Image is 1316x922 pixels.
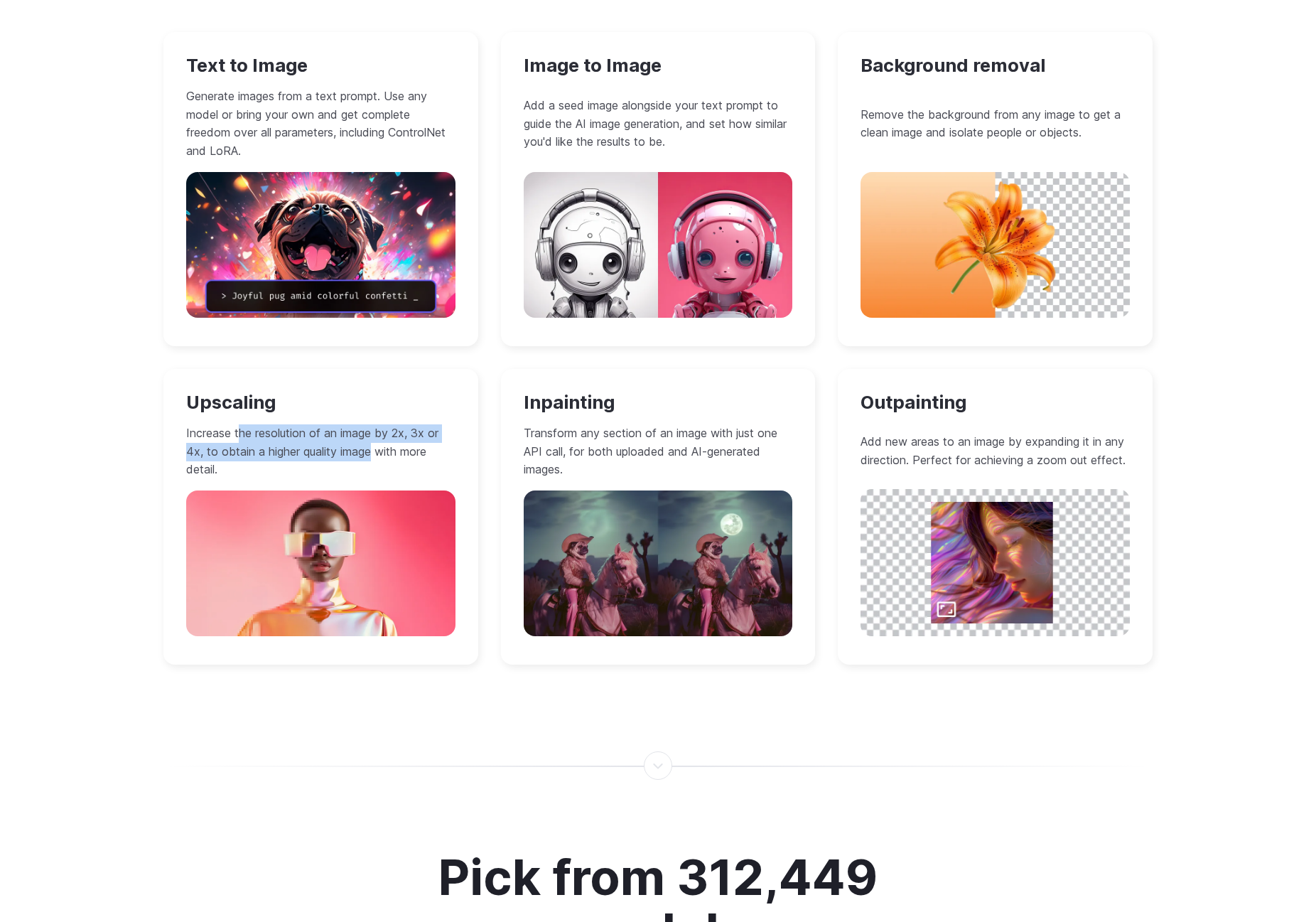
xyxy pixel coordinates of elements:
[861,433,1130,469] p: Add new areas to an image by expanding it in any direction. Perfect for achieving a zoom out effect.
[861,392,1130,414] h3: Outpainting
[861,489,1130,636] img: A woman with her eyes closed and her hair blowing in the wind
[186,424,455,479] p: Increase the resolution of an image by 2x, 3x or 4x, to obtain a higher quality image with more d...
[524,172,793,318] img: A pink and white robot with headphones on
[524,491,793,636] img: A pug dog dressed as a cowboy riding a horse in the desert
[186,55,455,77] h3: Text to Image
[861,106,1130,142] p: Remove the background from any image to get a clean image and isolate people or objects.
[186,392,455,414] h3: Upscaling
[861,172,1130,318] img: A single orange flower on an orange and white background
[186,491,455,636] img: A woman wearing a pair of virtual reality glasses
[861,55,1130,77] h3: Background removal
[524,55,793,77] h3: Image to Image
[524,97,793,151] p: Add a seed image alongside your text prompt to guide the AI image generation, and set how similar...
[524,392,793,414] h3: Inpainting
[524,424,793,479] p: Transform any section of an image with just one API call, for both uploaded and AI-generated images.
[186,87,455,160] p: Generate images from a text prompt. Use any model or bring your own and get complete freedom over...
[186,172,455,318] img: A pug dog with its tongue out in front of fireworks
